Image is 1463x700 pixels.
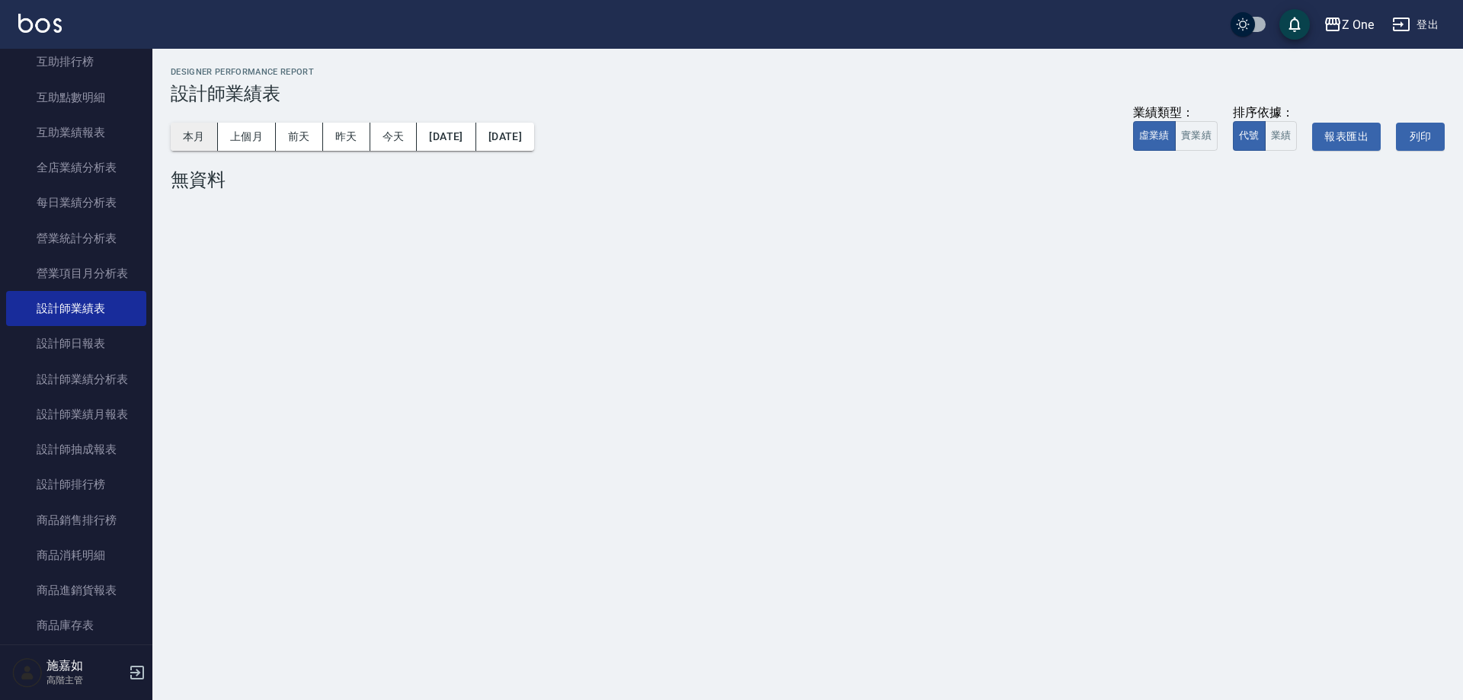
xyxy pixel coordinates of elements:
a: 每日業績分析表 [6,185,146,220]
button: Z One [1317,9,1380,40]
h5: 施嘉如 [46,658,124,673]
button: 列印 [1396,123,1445,151]
button: [DATE] [476,123,534,151]
button: [DATE] [417,123,475,151]
h3: 設計師業績表 [171,83,1445,104]
a: 設計師排行榜 [6,467,146,502]
a: 設計師業績月報表 [6,397,146,432]
button: 今天 [370,123,418,151]
button: 業績 [1265,121,1298,151]
button: 登出 [1386,11,1445,39]
button: 實業績 [1175,121,1218,151]
button: 昨天 [323,123,370,151]
button: 上個月 [218,123,276,151]
button: save [1279,9,1310,40]
a: 商品銷售排行榜 [6,503,146,538]
button: 前天 [276,123,323,151]
a: 營業項目月分析表 [6,256,146,291]
button: 代號 [1233,121,1266,151]
a: 商品庫存盤點表 [6,644,146,679]
h2: Designer Performance Report [171,67,1445,77]
a: 設計師抽成報表 [6,432,146,467]
a: 商品進銷貨報表 [6,573,146,608]
img: Logo [18,14,62,33]
div: 排序依據： [1233,105,1298,121]
a: 互助業績報表 [6,115,146,150]
img: Person [12,657,43,688]
p: 高階主管 [46,673,124,687]
button: 本月 [171,123,218,151]
a: 營業統計分析表 [6,221,146,256]
a: 商品消耗明細 [6,538,146,573]
button: 虛業績 [1133,121,1176,151]
div: Z One [1342,15,1374,34]
a: 商品庫存表 [6,608,146,643]
button: 報表匯出 [1312,123,1381,151]
a: 設計師業績分析表 [6,362,146,397]
a: 全店業績分析表 [6,150,146,185]
a: 設計師日報表 [6,326,146,361]
a: 互助點數明細 [6,80,146,115]
a: 設計師業績表 [6,291,146,326]
div: 無資料 [171,169,1445,190]
div: 業績類型： [1133,105,1218,121]
a: 互助排行榜 [6,44,146,79]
